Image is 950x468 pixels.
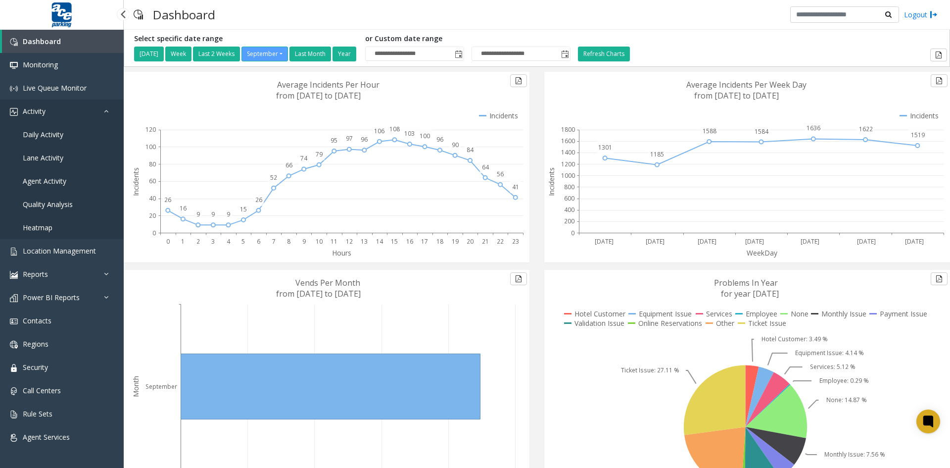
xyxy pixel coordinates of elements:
[561,125,575,134] text: 1800
[149,211,156,220] text: 20
[346,134,353,143] text: 97
[911,131,925,139] text: 1519
[497,170,504,178] text: 56
[930,9,938,20] img: logout
[598,143,612,152] text: 1301
[512,237,519,246] text: 23
[826,396,867,404] text: None: 14.87 %
[164,196,171,204] text: 26
[376,237,383,246] text: 14
[23,223,52,232] span: Heatmap
[650,150,664,158] text: 1185
[571,229,574,237] text: 0
[23,37,61,46] span: Dashboard
[272,237,276,246] text: 7
[145,125,156,134] text: 120
[904,9,938,20] a: Logout
[621,366,679,374] text: Ticket Issue: 27.11 %
[332,248,351,258] text: Hours
[930,49,947,61] button: Export to pdf
[721,288,779,299] text: for year [DATE]
[703,127,716,135] text: 1588
[698,237,716,246] text: [DATE]
[277,79,380,90] text: Average Incidents Per Hour
[23,200,73,209] span: Quality Analysis
[134,2,143,27] img: pageIcon
[824,450,885,459] text: Monthly Issue: 7.56 %
[391,237,398,246] text: 15
[561,148,575,156] text: 1400
[23,363,48,372] span: Security
[561,171,575,180] text: 1000
[905,237,924,246] text: [DATE]
[10,387,18,395] img: 'icon'
[795,349,864,357] text: Equipment Issue: 4.14 %
[241,237,245,246] text: 5
[227,237,231,246] text: 4
[211,210,215,218] text: 9
[285,161,292,169] text: 66
[152,229,156,237] text: 0
[361,237,368,246] text: 13
[181,237,185,246] text: 1
[761,335,828,343] text: Hotel Customer: 3.49 %
[453,47,464,61] span: Toggle popup
[807,124,820,132] text: 1636
[747,248,778,258] text: WeekDay
[497,237,504,246] text: 22
[10,434,18,442] img: 'icon'
[193,47,240,61] button: Last 2 Weeks
[10,341,18,349] img: 'icon'
[241,47,288,61] button: September
[482,163,489,171] text: 64
[346,237,353,246] text: 12
[564,206,574,214] text: 400
[131,376,141,397] text: Month
[23,269,48,279] span: Reports
[547,167,556,196] text: Incidents
[23,130,63,139] span: Daily Activity
[211,237,215,246] text: 3
[10,38,18,46] img: 'icon'
[149,177,156,185] text: 60
[10,271,18,279] img: 'icon'
[23,246,96,256] span: Location Management
[406,237,413,246] text: 16
[276,288,361,299] text: from [DATE] to [DATE]
[561,160,575,168] text: 1200
[276,90,361,101] text: from [DATE] to [DATE]
[227,210,230,218] text: 9
[134,47,164,61] button: [DATE]
[240,205,247,213] text: 15
[10,411,18,418] img: 'icon'
[10,364,18,372] img: 'icon'
[287,237,290,246] text: 8
[931,272,948,285] button: Export to pdf
[452,141,459,149] text: 90
[755,127,769,136] text: 1584
[389,125,400,133] text: 108
[23,316,51,325] span: Contacts
[559,47,570,61] span: Toggle popup
[646,237,665,246] text: [DATE]
[10,248,18,256] img: 'icon'
[257,237,260,246] text: 6
[10,85,18,93] img: 'icon'
[255,196,262,204] text: 26
[23,432,70,442] span: Agent Services
[578,47,630,61] button: Refresh Charts
[166,237,170,246] text: 0
[10,108,18,116] img: 'icon'
[931,74,948,87] button: Export to pdf
[23,176,66,186] span: Agent Activity
[361,135,368,144] text: 96
[436,135,443,144] text: 96
[23,386,61,395] span: Call Centers
[714,277,778,288] text: Problems In Year
[131,167,141,196] text: Incidents
[23,60,58,69] span: Monitoring
[295,277,360,288] text: Vends Per Month
[810,363,855,371] text: Services: 5.12 %
[149,160,156,168] text: 80
[374,127,384,135] text: 106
